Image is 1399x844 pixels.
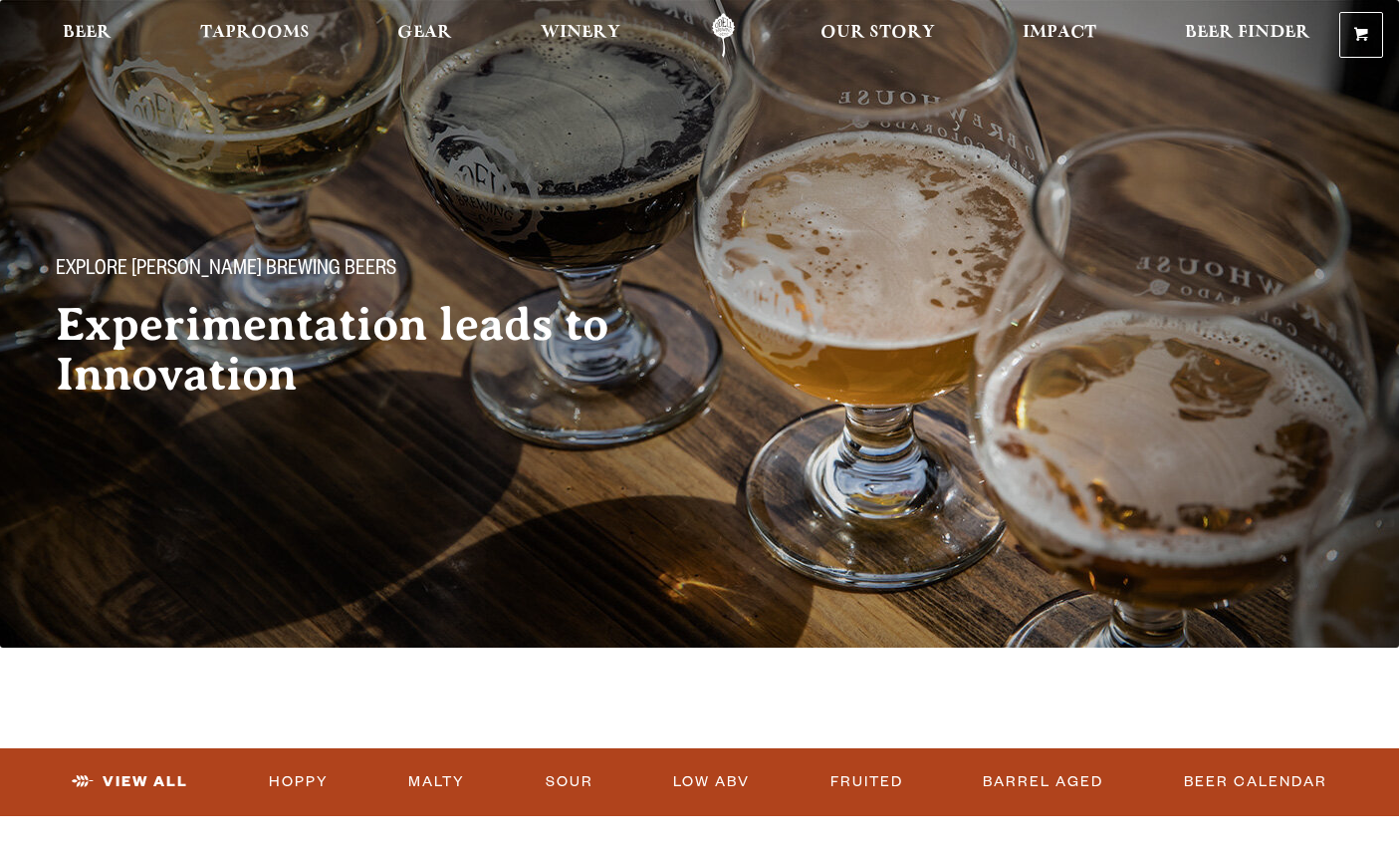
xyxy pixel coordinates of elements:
span: Beer Finder [1185,25,1310,41]
a: Hoppy [261,759,337,805]
a: Sour [538,759,601,805]
span: Beer [63,25,112,41]
span: Taprooms [200,25,310,41]
span: Our Story [820,25,935,41]
a: Malty [400,759,473,805]
a: Barrel Aged [975,759,1111,805]
a: Gear [384,13,465,58]
a: View All [64,759,196,805]
a: Our Story [808,13,948,58]
span: Impact [1023,25,1096,41]
a: Beer Finder [1172,13,1323,58]
a: Beer Calendar [1176,759,1335,805]
a: Odell Home [686,13,761,58]
span: Gear [397,25,452,41]
a: Fruited [822,759,911,805]
a: Taprooms [187,13,323,58]
a: Winery [528,13,633,58]
h2: Experimentation leads to Innovation [56,300,677,400]
a: Low ABV [665,759,758,805]
a: Beer [50,13,124,58]
a: Impact [1010,13,1109,58]
span: Explore [PERSON_NAME] Brewing Beers [56,258,396,284]
span: Winery [541,25,620,41]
